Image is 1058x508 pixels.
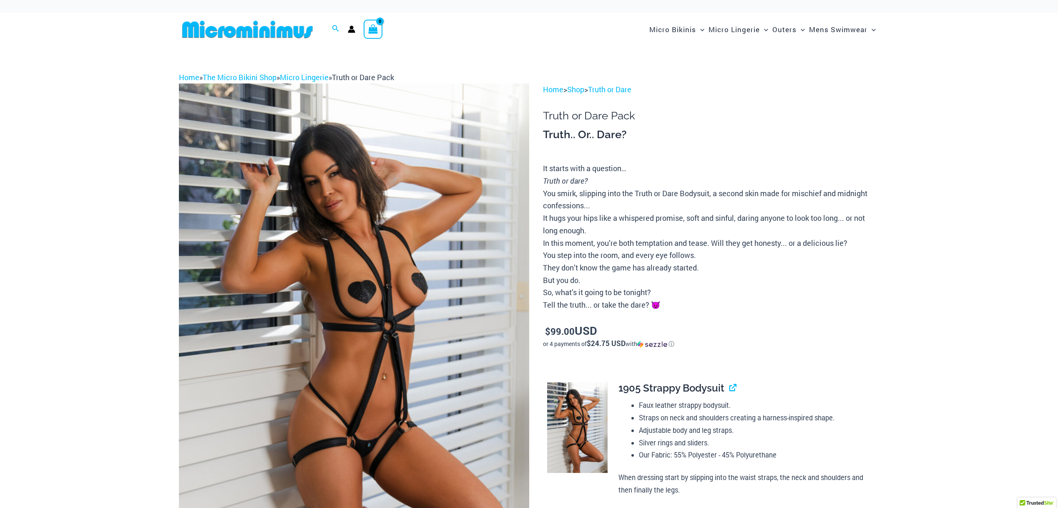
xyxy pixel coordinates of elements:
[646,15,880,43] nav: Site Navigation
[639,437,872,449] li: Silver rings and sliders.
[543,340,879,348] div: or 4 payments of with
[639,412,872,424] li: Straps on neck and shoulders creating a harness-inspired shape.
[760,19,768,40] span: Menu Toggle
[545,325,575,337] bdi: 99.00
[567,84,584,94] a: Shop
[696,19,704,40] span: Menu Toggle
[637,341,667,348] img: Sezzle
[545,325,550,337] span: $
[649,19,696,40] span: Micro Bikinis
[203,72,276,82] a: The Micro Bikini Shop
[639,424,872,437] li: Adjustable body and leg straps.
[543,176,588,186] i: Truth or dare?
[770,17,807,42] a: OutersMenu ToggleMenu Toggle
[543,83,879,96] p: > >
[543,109,879,122] h1: Truth or Dare Pack
[867,19,876,40] span: Menu Toggle
[639,399,872,412] li: Faux leather strappy bodysuit.
[809,19,867,40] span: Mens Swimwear
[587,339,626,348] span: $24.75 USD
[543,340,879,348] div: or 4 payments of$24.75 USDwithSezzle Click to learn more about Sezzle
[588,84,631,94] a: Truth or Dare
[280,72,329,82] a: Micro Lingerie
[807,17,878,42] a: Mens SwimwearMenu ToggleMenu Toggle
[348,25,355,33] a: Account icon link
[709,19,760,40] span: Micro Lingerie
[547,382,608,473] img: Truth or Dare Black 1905 Bodysuit 611 Micro
[332,24,339,35] a: Search icon link
[179,20,316,39] img: MM SHOP LOGO FLAT
[706,17,770,42] a: Micro LingerieMenu ToggleMenu Toggle
[364,20,383,39] a: View Shopping Cart, empty
[332,72,394,82] span: Truth or Dare Pack
[797,19,805,40] span: Menu Toggle
[543,128,879,142] h3: Truth.. Or.. Dare?
[618,382,724,394] span: 1905 Strappy Bodysuit
[772,19,797,40] span: Outers
[639,449,872,461] li: Our Fabric: 55% Polyester - 45% Polyurethane
[543,162,879,311] p: It starts with a question… You smirk, slipping into the Truth or Dare Bodysuit, a second skin mad...
[618,471,872,496] p: When dressing start by slipping into the waist straps, the neck and shoulders and then finally th...
[179,72,394,82] span: » » »
[179,72,199,82] a: Home
[543,84,563,94] a: Home
[647,17,706,42] a: Micro BikinisMenu ToggleMenu Toggle
[543,324,879,338] p: USD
